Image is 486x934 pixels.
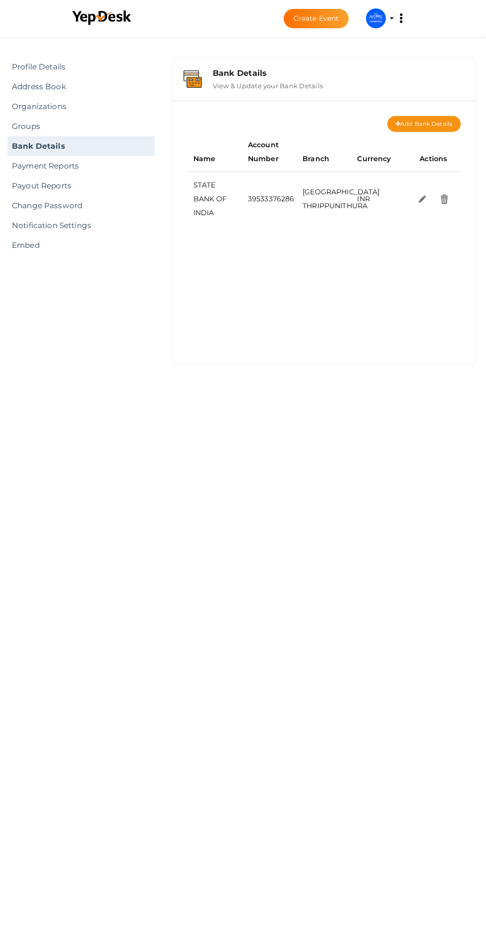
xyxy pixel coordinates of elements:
td: INR [351,172,406,226]
a: Profile Details [7,57,155,77]
th: Name [187,132,242,172]
a: Bank Details View & Update your Bank Details [178,82,471,92]
img: delete.svg [439,194,450,204]
a: Embed [7,235,155,255]
th: Currency [351,132,406,172]
th: Actions [406,132,461,172]
img: edit.svg [417,194,427,204]
img: ACg8ocIznaYxAd1j8yGuuk7V8oyGTUXj0eGIu5KK6886ihuBZQ=s100 [366,8,386,28]
div: Bank Details [213,68,465,78]
a: Payout Reports [7,176,155,196]
th: Account Number [242,132,297,172]
button: Create Event [284,9,349,28]
a: Groups [7,117,155,136]
a: Bank Details [7,136,155,156]
img: bank-details.svg [183,70,202,88]
a: Organizations [7,97,155,117]
a: Address Book [7,77,155,97]
button: Add Bank Details [387,116,461,132]
td: STATE BANK OF INDIA [187,172,242,226]
a: Notification Settings [7,216,155,235]
td: [GEOGRAPHIC_DATA] THRIPPUNITHURA [297,172,351,226]
a: Payment Reports [7,156,155,176]
th: Branch [297,132,351,172]
a: Change Password [7,196,155,216]
label: View & Update your Bank Details [213,78,323,90]
td: 39533376286 [242,172,297,226]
